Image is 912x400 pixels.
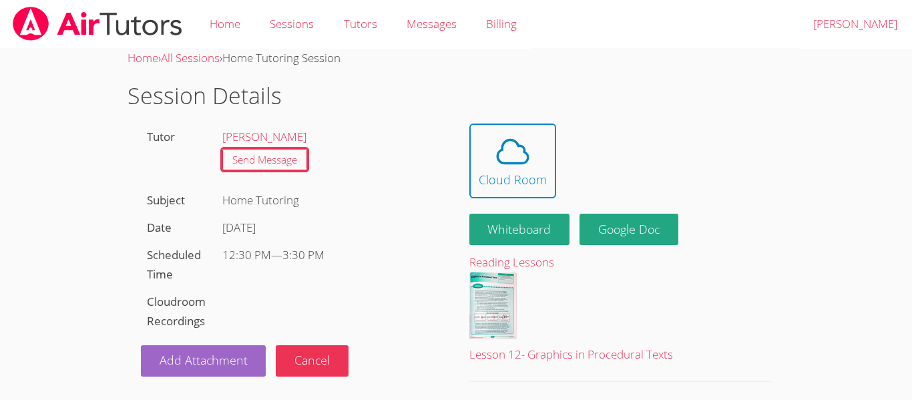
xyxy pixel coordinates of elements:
[141,345,266,377] a: Add Attachment
[161,50,220,65] a: All Sessions
[222,247,271,262] span: 12:30 PM
[222,218,437,238] div: [DATE]
[222,129,306,144] a: [PERSON_NAME]
[479,170,547,189] div: Cloud Room
[147,192,185,208] label: Subject
[580,214,678,245] a: Google Doc
[276,345,349,377] button: Cancel
[222,149,307,171] a: Send Message
[469,253,771,272] div: Reading Lessons
[128,79,784,113] h1: Session Details
[147,129,175,144] label: Tutor
[282,247,324,262] span: 3:30 PM
[469,345,771,365] div: Lesson 12- Graphics in Procedural Texts
[469,214,570,245] button: Whiteboard
[128,49,784,68] div: › ›
[407,16,457,31] span: Messages
[469,272,517,339] img: Lesson%2012-%20Graphics%20in%20Procedural%20Texts.pdf
[147,294,206,329] label: Cloudroom Recordings
[222,50,340,65] span: Home Tutoring Session
[11,7,184,41] img: airtutors_banner-c4298cdbf04f3fff15de1276eac7730deb9818008684d7c2e4769d2f7ddbe033.png
[216,187,443,214] div: Home Tutoring
[147,220,172,235] label: Date
[222,246,437,265] div: —
[469,253,771,365] a: Reading LessonsLesson 12- Graphics in Procedural Texts
[128,50,158,65] a: Home
[469,124,556,198] button: Cloud Room
[147,247,201,282] label: Scheduled Time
